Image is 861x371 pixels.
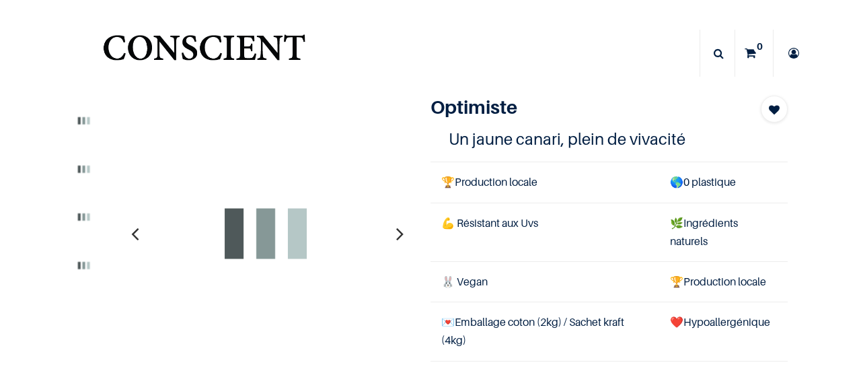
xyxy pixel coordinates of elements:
img: Product image [63,149,104,189]
span: 🌿 [670,216,683,230]
img: Product image [63,246,104,286]
span: 💪 Résistant aux Uvs [441,216,538,230]
button: Add to wishlist [761,96,788,123]
img: Product image [63,100,104,141]
a: 0 [735,30,773,77]
td: Production locale [659,261,788,302]
span: 🏆 [441,175,455,189]
a: Logo of Conscient [100,27,308,80]
span: 🌎 [670,175,683,189]
td: 0 plastique [659,162,788,203]
span: 💌 [441,315,455,329]
td: Emballage coton (2kg) / Sachet kraft (4kg) [430,302,659,361]
td: Ingrédients naturels [659,203,788,261]
span: 🏆 [670,275,683,288]
span: 🐰 Vegan [441,275,488,288]
img: Conscient [100,27,308,80]
td: ❤️Hypoallergénique [659,302,788,361]
span: Add to wishlist [769,102,780,118]
sup: 0 [753,40,766,53]
h1: Optimiste [430,96,734,119]
img: Product image [63,197,104,238]
td: Production locale [430,162,659,203]
h4: Un jaune canari, plein de vivacité [449,129,770,149]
